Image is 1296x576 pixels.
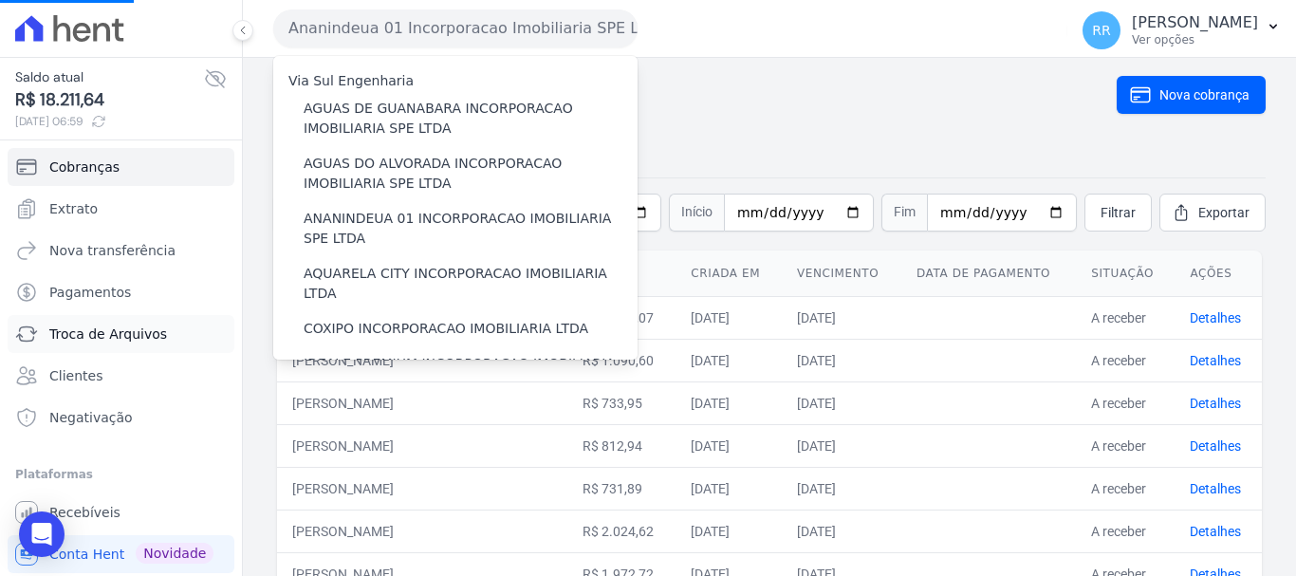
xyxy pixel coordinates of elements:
label: AGUAS DE GUANABARA INCORPORACAO IMOBILIARIA SPE LTDA [304,99,638,139]
th: Criada em [676,251,782,297]
span: Cobranças [49,158,120,177]
div: Open Intercom Messenger [19,511,65,557]
th: Vencimento [782,251,901,297]
span: R$ 18.211,64 [15,87,204,113]
span: Início [669,194,724,232]
td: [DATE] [782,381,901,424]
a: Detalhes [1190,353,1241,368]
label: AGUAS DO ALVORADA INCORPORACAO IMOBILIARIA SPE LTDA [304,154,638,194]
td: [DATE] [782,296,901,339]
td: [DATE] [676,339,782,381]
td: [DATE] [676,296,782,339]
span: Exportar [1198,203,1250,222]
span: RR [1092,24,1110,37]
td: [DATE] [676,510,782,552]
td: R$ 2.024,62 [567,510,676,552]
a: Troca de Arquivos [8,315,234,353]
button: Ananindeua 01 Incorporacao Imobiliaria SPE LTDA [273,9,638,47]
td: A receber [1076,339,1175,381]
span: Troca de Arquivos [49,325,167,344]
p: Ver opções [1132,32,1258,47]
span: [DATE] 06:59 [15,113,204,130]
span: Filtrar [1101,203,1136,222]
a: Nova cobrança [1117,76,1266,114]
td: [DATE] [782,467,901,510]
a: Detalhes [1190,524,1241,539]
td: R$ 733,95 [567,381,676,424]
a: Exportar [1159,194,1266,232]
span: Nova transferência [49,241,176,260]
td: [DATE] [676,467,782,510]
td: [DATE] [782,510,901,552]
td: [DATE] [782,424,901,467]
td: A receber [1076,296,1175,339]
label: IDEALE PREMIUM INCORPORACAO IMOBILIARIA LTDA [304,354,638,394]
button: RR [PERSON_NAME] Ver opções [1067,4,1296,57]
a: Nova transferência [8,232,234,269]
td: A receber [1076,510,1175,552]
a: Negativação [8,399,234,437]
a: Filtrar [1084,194,1152,232]
div: Plataformas [15,463,227,486]
label: COXIPO INCORPORACAO IMOBILIARIA LTDA [304,319,588,339]
td: [PERSON_NAME] [277,424,567,467]
span: Clientes [49,366,102,385]
td: R$ 731,89 [567,467,676,510]
td: [DATE] [676,381,782,424]
th: Situação [1076,251,1175,297]
a: Pagamentos [8,273,234,311]
a: Conta Hent Novidade [8,535,234,573]
td: R$ 812,94 [567,424,676,467]
td: [DATE] [676,424,782,467]
span: Recebíveis [49,503,120,522]
td: A receber [1076,424,1175,467]
td: [PERSON_NAME] [277,467,567,510]
label: Via Sul Engenharia [288,73,414,88]
span: Extrato [49,199,98,218]
span: Novidade [136,543,213,564]
th: Ações [1175,251,1262,297]
a: Clientes [8,357,234,395]
th: Data de pagamento [901,251,1076,297]
span: Negativação [49,408,133,427]
td: [DATE] [782,339,901,381]
a: Detalhes [1190,310,1241,325]
label: AQUARELA CITY INCORPORACAO IMOBILIARIA LTDA [304,264,638,304]
td: [PERSON_NAME] [277,381,567,424]
span: Conta Hent [49,545,124,564]
a: Cobranças [8,148,234,186]
span: Fim [881,194,927,232]
span: Pagamentos [49,283,131,302]
td: [PERSON_NAME] [277,510,567,552]
a: Detalhes [1190,438,1241,454]
p: [PERSON_NAME] [1132,13,1258,32]
a: Detalhes [1190,396,1241,411]
span: Saldo atual [15,67,204,87]
a: Recebíveis [8,493,234,531]
td: A receber [1076,467,1175,510]
a: Extrato [8,190,234,228]
td: [PERSON_NAME] [277,339,567,381]
td: A receber [1076,381,1175,424]
h2: Cobranças [273,73,1117,116]
td: R$ 1.090,60 [567,339,676,381]
a: Detalhes [1190,481,1241,496]
label: ANANINDEUA 01 INCORPORACAO IMOBILIARIA SPE LTDA [304,209,638,249]
span: Nova cobrança [1159,85,1250,104]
